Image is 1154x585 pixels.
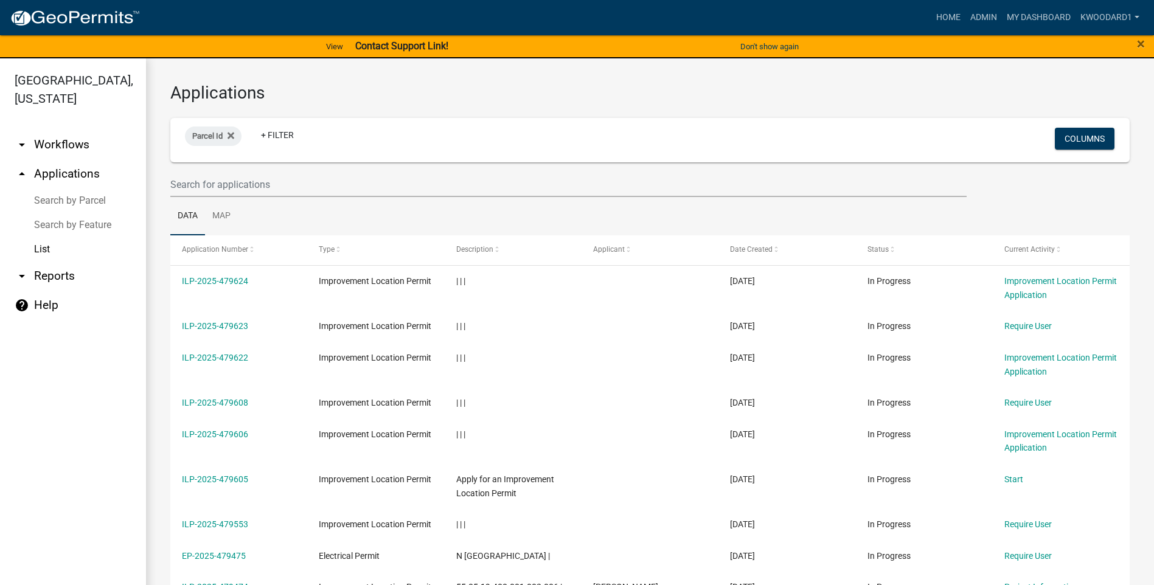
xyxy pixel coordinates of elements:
span: Improvement Location Permit [319,474,431,484]
span: | | | [456,353,465,362]
span: Improvement Location Permit [319,321,431,331]
a: ILP-2025-479605 [182,474,248,484]
datatable-header-cell: Type [307,235,444,265]
button: Columns [1055,128,1114,150]
datatable-header-cell: Application Number [170,235,307,265]
span: Description [456,245,493,254]
a: Start [1004,474,1023,484]
datatable-header-cell: Current Activity [993,235,1130,265]
a: View [321,36,348,57]
a: Home [931,6,965,29]
span: In Progress [867,429,911,439]
span: In Progress [867,398,911,407]
a: Improvement Location Permit Application [1004,429,1117,453]
span: Status [867,245,889,254]
span: 09/16/2025 [730,474,755,484]
span: Current Activity [1004,245,1055,254]
a: + Filter [251,124,304,146]
i: arrow_drop_down [15,137,29,152]
span: In Progress [867,474,911,484]
button: Don't show again [735,36,804,57]
a: ILP-2025-479606 [182,429,248,439]
datatable-header-cell: Date Created [718,235,855,265]
span: Improvement Location Permit [319,276,431,286]
span: In Progress [867,276,911,286]
button: Close [1137,36,1145,51]
span: × [1137,35,1145,52]
span: | | | [456,429,465,439]
span: Type [319,245,335,254]
h3: Applications [170,83,1130,103]
span: In Progress [867,519,911,529]
a: ILP-2025-479553 [182,519,248,529]
span: Apply for an Improvement Location Permit [456,474,554,498]
span: In Progress [867,321,911,331]
span: Electrical Permit [319,551,380,561]
span: 09/16/2025 [730,398,755,407]
datatable-header-cell: Description [445,235,582,265]
strong: Contact Support Link! [355,40,448,52]
i: arrow_drop_up [15,167,29,181]
span: | | | [456,519,465,529]
a: kwoodard1 [1076,6,1144,29]
span: Improvement Location Permit [319,353,431,362]
span: In Progress [867,551,911,561]
span: 09/17/2025 [730,321,755,331]
span: | | | [456,276,465,286]
span: 09/17/2025 [730,353,755,362]
a: Improvement Location Permit Application [1004,353,1117,376]
i: arrow_drop_down [15,269,29,283]
datatable-header-cell: Applicant [582,235,718,265]
a: Require User [1004,321,1052,331]
a: ILP-2025-479622 [182,353,248,362]
span: | | | [456,321,465,331]
a: Improvement Location Permit Application [1004,276,1117,300]
datatable-header-cell: Status [855,235,992,265]
a: ILP-2025-479608 [182,398,248,407]
span: | | | [456,398,465,407]
span: Improvement Location Permit [319,398,431,407]
span: 09/17/2025 [730,276,755,286]
a: Require User [1004,519,1052,529]
span: Applicant [593,245,625,254]
a: ILP-2025-479623 [182,321,248,331]
span: Application Number [182,245,248,254]
a: Data [170,197,205,236]
span: In Progress [867,353,911,362]
a: EP-2025-479475 [182,551,246,561]
input: Search for applications [170,172,967,197]
span: 09/16/2025 [730,429,755,439]
a: Require User [1004,398,1052,407]
a: My Dashboard [1002,6,1076,29]
span: 09/16/2025 [730,551,755,561]
a: ILP-2025-479624 [182,276,248,286]
a: Map [205,197,238,236]
a: Admin [965,6,1002,29]
i: help [15,298,29,313]
a: Require User [1004,551,1052,561]
span: 09/16/2025 [730,519,755,529]
span: N FOXCLIFF DRIVE WEST | [456,551,550,561]
span: Improvement Location Permit [319,429,431,439]
span: Improvement Location Permit [319,519,431,529]
span: Date Created [730,245,773,254]
span: Parcel Id [192,131,223,140]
